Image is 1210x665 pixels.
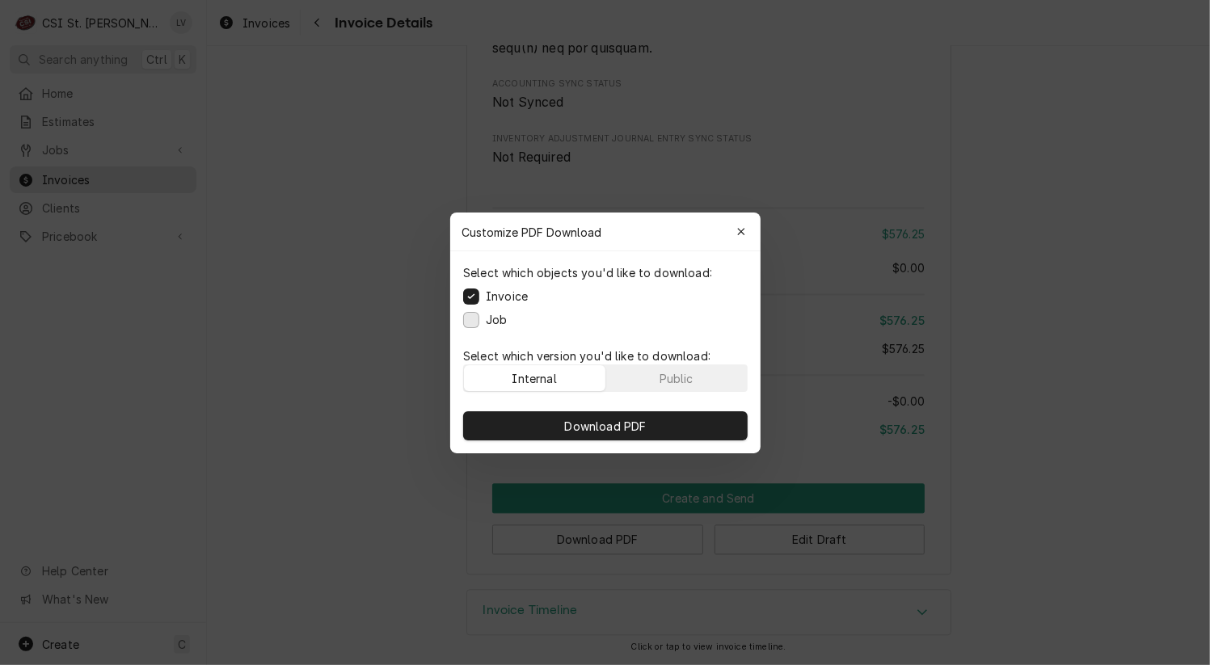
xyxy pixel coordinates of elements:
button: Download PDF [463,411,748,440]
div: Customize PDF Download [450,213,761,251]
p: Select which objects you'd like to download: [463,264,712,281]
div: Public [659,369,693,386]
label: Job [486,311,507,328]
span: Download PDF [561,417,649,434]
div: Internal [512,369,556,386]
p: Select which version you'd like to download: [463,347,748,364]
label: Invoice [486,288,528,305]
